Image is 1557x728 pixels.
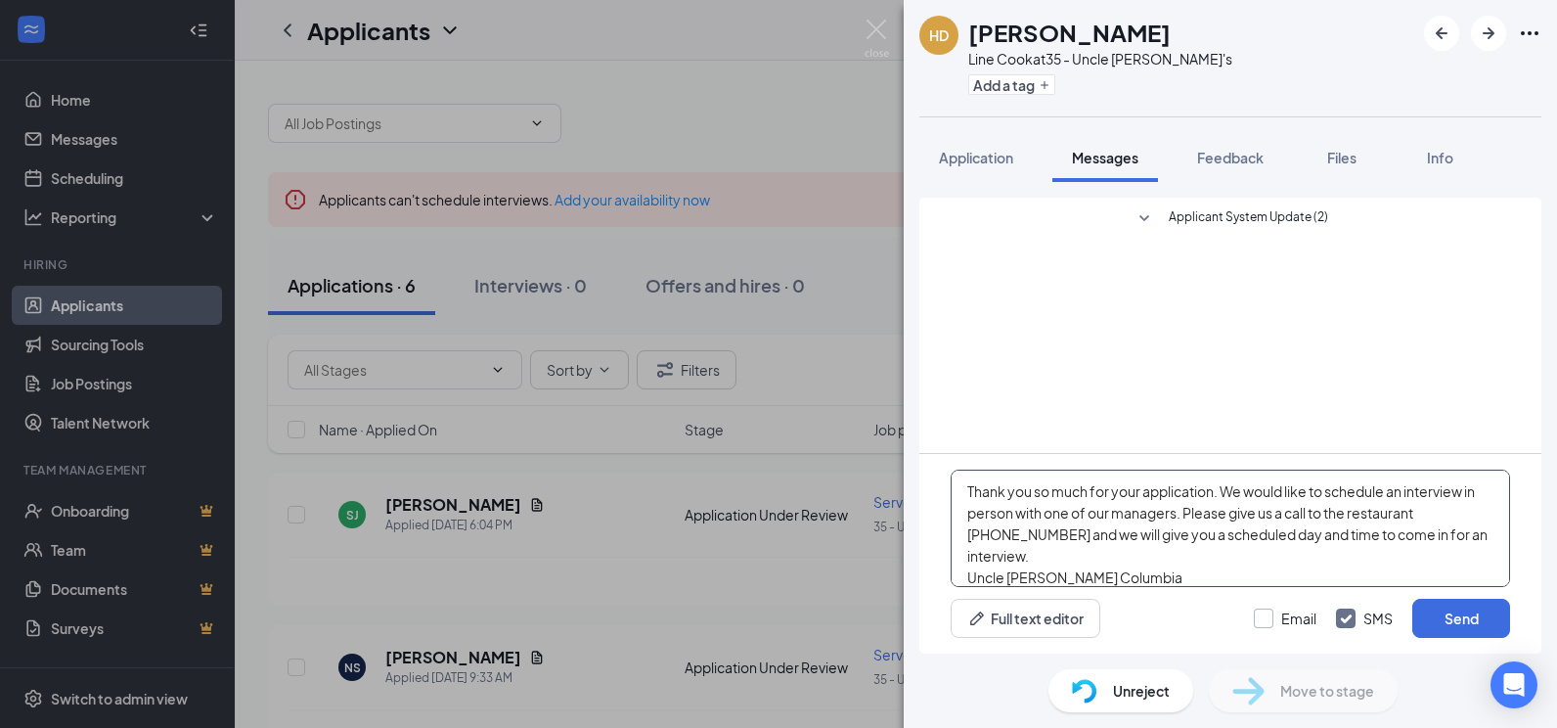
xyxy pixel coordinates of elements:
[1072,149,1138,166] span: Messages
[951,599,1100,638] button: Full text editorPen
[968,74,1055,95] button: PlusAdd a tag
[967,609,987,628] svg: Pen
[1490,661,1537,708] div: Open Intercom Messenger
[1412,599,1510,638] button: Send
[1471,16,1506,51] button: ArrowRight
[1280,680,1374,702] span: Move to stage
[1477,22,1500,45] svg: ArrowRight
[968,49,1232,68] div: Line Cook at 35 - Uncle [PERSON_NAME]'s
[1424,16,1459,51] button: ArrowLeftNew
[1113,680,1170,702] span: Unreject
[951,470,1510,587] textarea: Thank you so much for your application. We would like to schedule an interview in person with one...
[1133,207,1156,231] svg: SmallChevronDown
[1197,149,1264,166] span: Feedback
[1518,22,1541,45] svg: Ellipses
[929,25,949,45] div: HD
[968,16,1171,49] h1: [PERSON_NAME]
[1427,149,1453,166] span: Info
[1430,22,1453,45] svg: ArrowLeftNew
[1039,79,1050,91] svg: Plus
[939,149,1013,166] span: Application
[1169,207,1328,231] span: Applicant System Update (2)
[1133,207,1328,231] button: SmallChevronDownApplicant System Update (2)
[1327,149,1357,166] span: Files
